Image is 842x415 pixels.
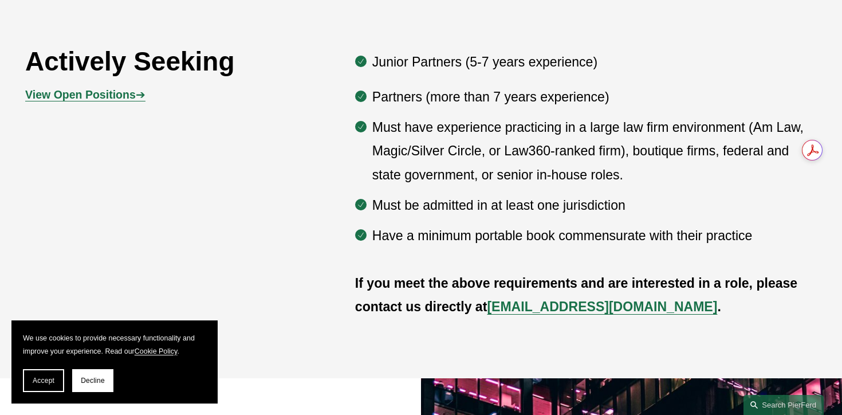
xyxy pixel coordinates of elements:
p: Must be admitted in at least one jurisdiction [372,194,817,218]
p: We use cookies to provide necessary functionality and improve your experience. Read our . [23,332,206,358]
a: [EMAIL_ADDRESS][DOMAIN_NAME] [487,299,717,314]
strong: . [717,299,721,314]
span: Accept [33,377,54,385]
a: View Open Positions➔ [25,88,145,101]
strong: If you meet the above requirements and are interested in a role, please contact us directly at [355,276,801,315]
p: Partners (more than 7 years experience) [372,85,817,109]
a: Cookie Policy [135,347,178,355]
span: ➔ [25,88,145,101]
button: Decline [72,369,113,392]
a: Search this site [743,395,824,415]
button: Accept [23,369,64,392]
p: Junior Partners (5-7 years experience) [372,50,817,75]
section: Cookie banner [11,320,218,404]
span: Decline [81,377,105,385]
p: Must have experience practicing in a large law firm environment (Am Law, Magic/Silver Circle, or ... [372,116,817,187]
h2: Actively Seeking [25,46,289,78]
strong: View Open Positions [25,88,136,101]
p: Have a minimum portable book commensurate with their practice [372,224,817,248]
